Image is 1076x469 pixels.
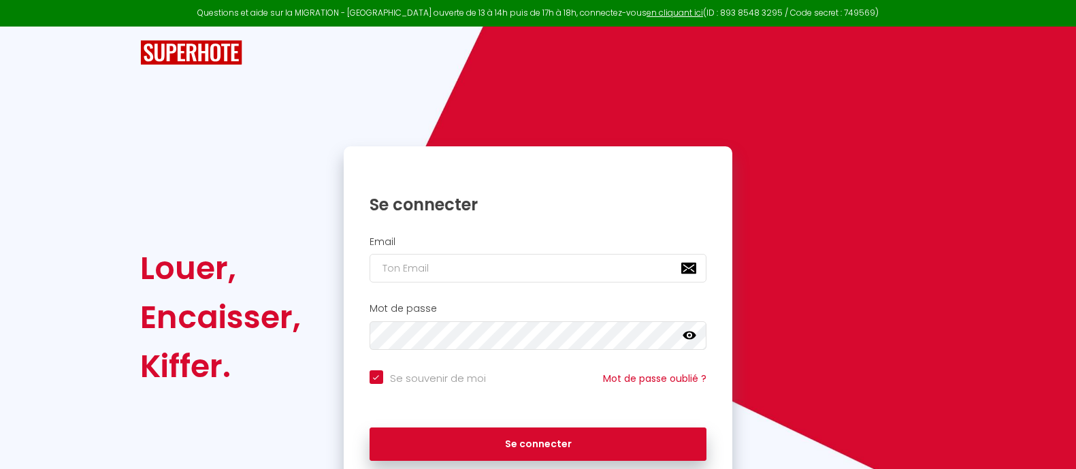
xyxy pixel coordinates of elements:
img: SuperHote logo [140,40,242,65]
h2: Email [370,236,707,248]
div: Kiffer. [140,342,301,391]
a: Mot de passe oublié ? [603,372,706,385]
input: Ton Email [370,254,707,282]
div: Louer, [140,244,301,293]
button: Se connecter [370,427,707,462]
h2: Mot de passe [370,303,707,314]
h1: Se connecter [370,194,707,215]
a: en cliquant ici [647,7,703,18]
div: Encaisser, [140,293,301,342]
